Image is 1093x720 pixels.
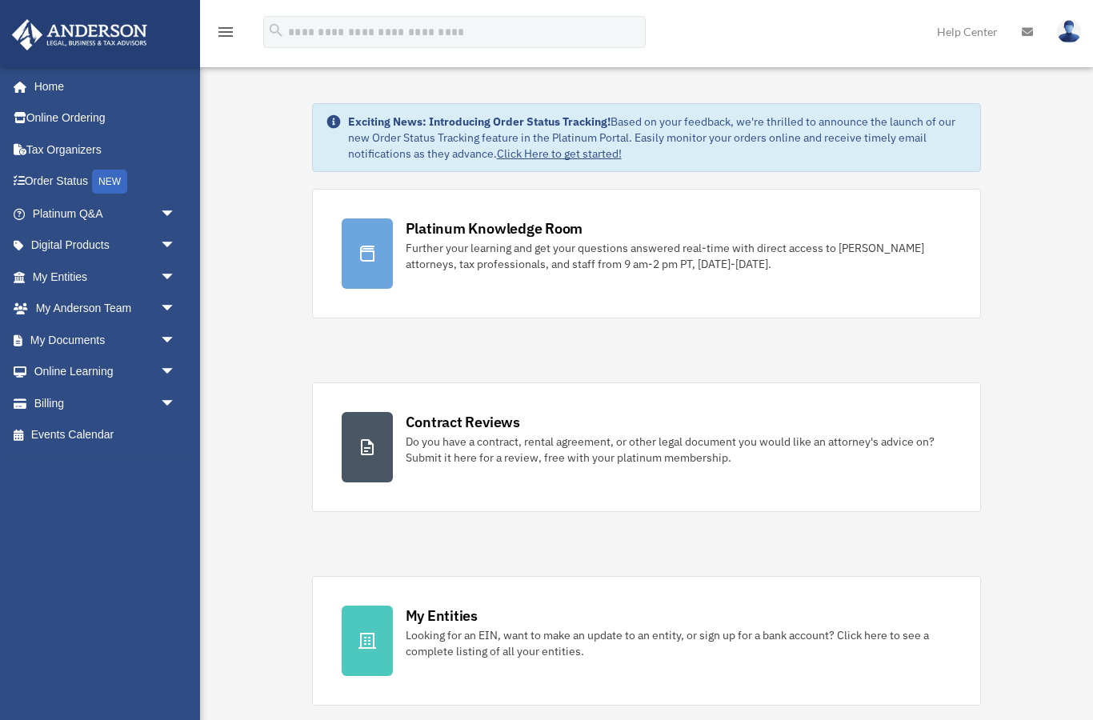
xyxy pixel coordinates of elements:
[7,19,152,50] img: Anderson Advisors Platinum Portal
[160,293,192,326] span: arrow_drop_down
[11,356,200,388] a: Online Learningarrow_drop_down
[11,419,200,451] a: Events Calendar
[160,324,192,357] span: arrow_drop_down
[348,114,611,129] strong: Exciting News: Introducing Order Status Tracking!
[11,70,192,102] a: Home
[92,170,127,194] div: NEW
[11,230,200,262] a: Digital Productsarrow_drop_down
[160,356,192,389] span: arrow_drop_down
[160,230,192,262] span: arrow_drop_down
[160,198,192,230] span: arrow_drop_down
[312,382,982,512] a: Contract Reviews Do you have a contract, rental agreement, or other legal document you would like...
[312,189,982,318] a: Platinum Knowledge Room Further your learning and get your questions answered real-time with dire...
[11,324,200,356] a: My Documentsarrow_drop_down
[406,606,478,626] div: My Entities
[267,22,285,39] i: search
[348,114,968,162] div: Based on your feedback, we're thrilled to announce the launch of our new Order Status Tracking fe...
[11,198,200,230] a: Platinum Q&Aarrow_drop_down
[497,146,622,161] a: Click Here to get started!
[11,387,200,419] a: Billingarrow_drop_down
[312,576,982,706] a: My Entities Looking for an EIN, want to make an update to an entity, or sign up for a bank accoun...
[11,261,200,293] a: My Entitiesarrow_drop_down
[160,261,192,294] span: arrow_drop_down
[406,434,952,466] div: Do you have a contract, rental agreement, or other legal document you would like an attorney's ad...
[160,387,192,420] span: arrow_drop_down
[216,22,235,42] i: menu
[11,166,200,198] a: Order StatusNEW
[11,102,200,134] a: Online Ordering
[1057,20,1081,43] img: User Pic
[216,28,235,42] a: menu
[406,240,952,272] div: Further your learning and get your questions answered real-time with direct access to [PERSON_NAM...
[406,218,583,238] div: Platinum Knowledge Room
[406,412,520,432] div: Contract Reviews
[11,134,200,166] a: Tax Organizers
[11,293,200,325] a: My Anderson Teamarrow_drop_down
[406,627,952,659] div: Looking for an EIN, want to make an update to an entity, or sign up for a bank account? Click her...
